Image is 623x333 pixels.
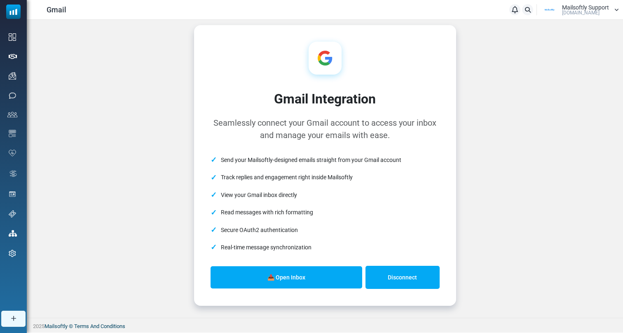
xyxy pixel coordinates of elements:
[539,4,560,16] img: User Logo
[211,88,440,110] h2: Gmail Integration
[211,221,440,239] li: Secure OAuth2 authentication
[365,266,440,289] a: Disconnect
[562,5,609,10] span: Mailsoftly Support
[6,5,21,19] img: mailsoftly_icon_blue_white.svg
[9,130,16,137] img: email-templates-icon.svg
[562,10,600,15] span: [DOMAIN_NAME]
[9,92,16,99] img: sms-icon.png
[9,250,16,257] img: settings-icon.svg
[211,169,440,186] li: Track replies and engagement right inside Mailsoftly
[9,190,16,198] img: landing_pages.svg
[9,33,16,41] img: dashboard-icon.svg
[9,169,18,178] img: workflow.svg
[44,323,73,329] a: Mailsoftly ©
[211,204,440,221] li: Read messages with rich formatting
[27,318,623,333] footer: 2025
[74,323,125,329] span: translation missing: en.layouts.footer.terms_and_conditions
[211,117,440,141] p: Seamlessly connect your Gmail account to access your inbox and manage your emails with ease.
[211,266,362,288] a: 📥 Open Inbox
[47,4,66,15] a: Gmail
[74,323,125,329] a: Terms And Conditions
[47,5,66,14] span: Gmail
[211,151,440,169] li: Send your Mailsoftly-designed emails straight from your Gmail account
[9,150,16,156] img: domain-health-icon.svg
[7,112,17,117] img: contacts-icon.svg
[211,239,440,256] li: Real-time message synchronization
[211,186,440,204] li: View your Gmail inbox directly
[539,4,619,16] a: User Logo Mailsoftly Support [DOMAIN_NAME]
[9,210,16,218] img: support-icon.svg
[9,72,16,80] img: campaigns-icon.png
